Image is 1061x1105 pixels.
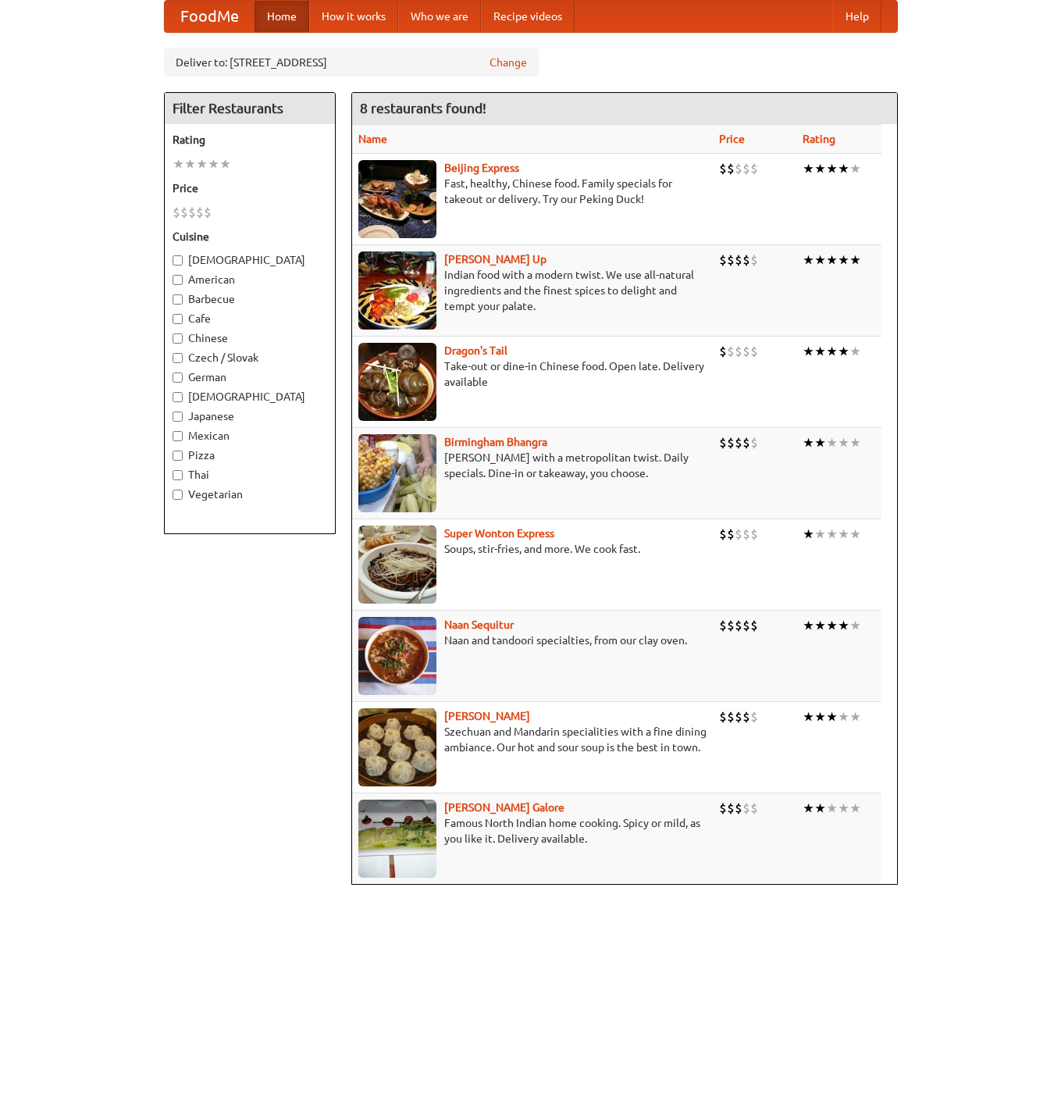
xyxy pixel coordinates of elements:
[358,358,707,390] p: Take-out or dine-in Chinese food. Open late. Delivery available
[360,101,486,116] ng-pluralize: 8 restaurants found!
[727,800,735,817] li: $
[742,526,750,543] li: $
[219,155,231,173] li: ★
[750,708,758,725] li: $
[188,204,196,221] li: $
[173,180,327,196] h5: Price
[826,160,838,177] li: ★
[803,526,814,543] li: ★
[358,176,707,207] p: Fast, healthy, Chinese food. Family specials for takeout or delivery. Try our Peking Duck!
[814,160,826,177] li: ★
[727,526,735,543] li: $
[719,133,745,145] a: Price
[750,800,758,817] li: $
[255,1,309,32] a: Home
[735,251,742,269] li: $
[490,55,527,70] a: Change
[826,343,838,360] li: ★
[814,434,826,451] li: ★
[358,526,436,604] img: superwonton.jpg
[173,272,327,287] label: American
[173,408,327,424] label: Japanese
[750,526,758,543] li: $
[727,343,735,360] li: $
[742,251,750,269] li: $
[358,251,436,330] img: curryup.jpg
[727,434,735,451] li: $
[173,350,327,365] label: Czech / Slovak
[444,618,514,631] a: Naan Sequitur
[196,155,208,173] li: ★
[833,1,881,32] a: Help
[849,708,861,725] li: ★
[803,133,835,145] a: Rating
[849,617,861,634] li: ★
[814,800,826,817] li: ★
[849,800,861,817] li: ★
[735,800,742,817] li: $
[444,253,547,266] a: [PERSON_NAME] Up
[735,160,742,177] li: $
[173,389,327,405] label: [DEMOGRAPHIC_DATA]
[750,160,758,177] li: $
[184,155,196,173] li: ★
[849,343,861,360] li: ★
[727,708,735,725] li: $
[173,451,183,461] input: Pizza
[750,343,758,360] li: $
[358,450,707,481] p: [PERSON_NAME] with a metropolitan twist. Daily specials. Dine-in or takeaway, you choose.
[444,801,564,814] b: [PERSON_NAME] Galore
[173,330,327,346] label: Chinese
[803,251,814,269] li: ★
[398,1,481,32] a: Who we are
[803,160,814,177] li: ★
[358,434,436,512] img: bhangra.jpg
[165,93,335,124] h4: Filter Restaurants
[444,527,554,540] b: Super Wonton Express
[814,617,826,634] li: ★
[173,314,183,324] input: Cafe
[173,353,183,363] input: Czech / Slovak
[727,251,735,269] li: $
[849,251,861,269] li: ★
[838,251,849,269] li: ★
[444,436,547,448] a: Birmingham Bhangra
[838,708,849,725] li: ★
[173,255,183,266] input: [DEMOGRAPHIC_DATA]
[165,1,255,32] a: FoodMe
[358,708,436,786] img: shandong.jpg
[838,434,849,451] li: ★
[173,392,183,402] input: [DEMOGRAPHIC_DATA]
[742,800,750,817] li: $
[173,369,327,385] label: German
[742,617,750,634] li: $
[826,708,838,725] li: ★
[803,800,814,817] li: ★
[358,343,436,421] img: dragon.jpg
[173,204,180,221] li: $
[173,412,183,422] input: Japanese
[173,333,183,344] input: Chinese
[444,710,530,722] a: [PERSON_NAME]
[826,800,838,817] li: ★
[735,526,742,543] li: $
[826,526,838,543] li: ★
[727,617,735,634] li: $
[803,343,814,360] li: ★
[719,800,727,817] li: $
[358,133,387,145] a: Name
[735,343,742,360] li: $
[719,251,727,269] li: $
[173,229,327,244] h5: Cuisine
[838,800,849,817] li: ★
[735,617,742,634] li: $
[481,1,575,32] a: Recipe videos
[173,487,327,502] label: Vegetarian
[742,160,750,177] li: $
[358,815,707,847] p: Famous North Indian home cooking. Spicy or mild, as you like it. Delivery available.
[173,275,183,285] input: American
[719,343,727,360] li: $
[358,267,707,314] p: Indian food with a modern twist. We use all-natural ingredients and the finest spices to delight ...
[742,343,750,360] li: $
